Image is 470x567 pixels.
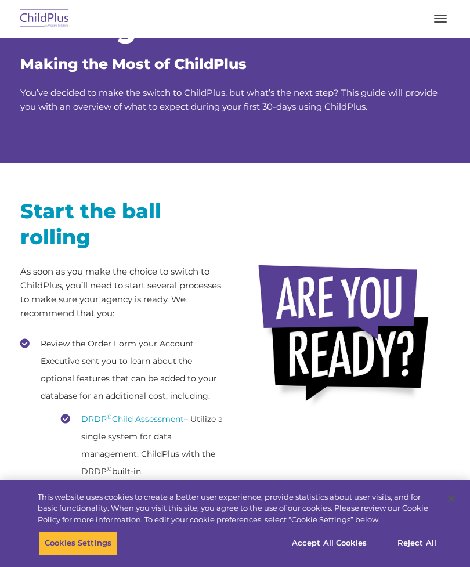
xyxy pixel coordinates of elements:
sup: © [107,413,112,421]
span: Making the Most of ChildPlus [20,55,247,73]
h2: Start the ball rolling [20,198,226,250]
p: As soon as you make the choice to switch to ChildPlus, you’ll need to start several processes to ... [20,265,226,320]
button: Accept All Cookies [285,531,373,555]
img: areyouready [252,256,441,416]
img: ChildPlus by Procare Solutions [17,5,72,32]
li: – Utilize a single system for data management: ChildPlus with the DRDP built-in. [61,410,226,480]
button: Close [439,486,464,511]
button: Cookies Settings [38,531,118,555]
span: You’ve decided to make the switch to ChildPlus, but what’s the next step? This guide will provide... [20,87,438,112]
sup: © [107,465,112,473]
div: This website uses cookies to create a better user experience, provide statistics about user visit... [38,492,438,526]
a: DRDP©Child Assessment [81,414,184,424]
button: Reject All [381,531,453,555]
